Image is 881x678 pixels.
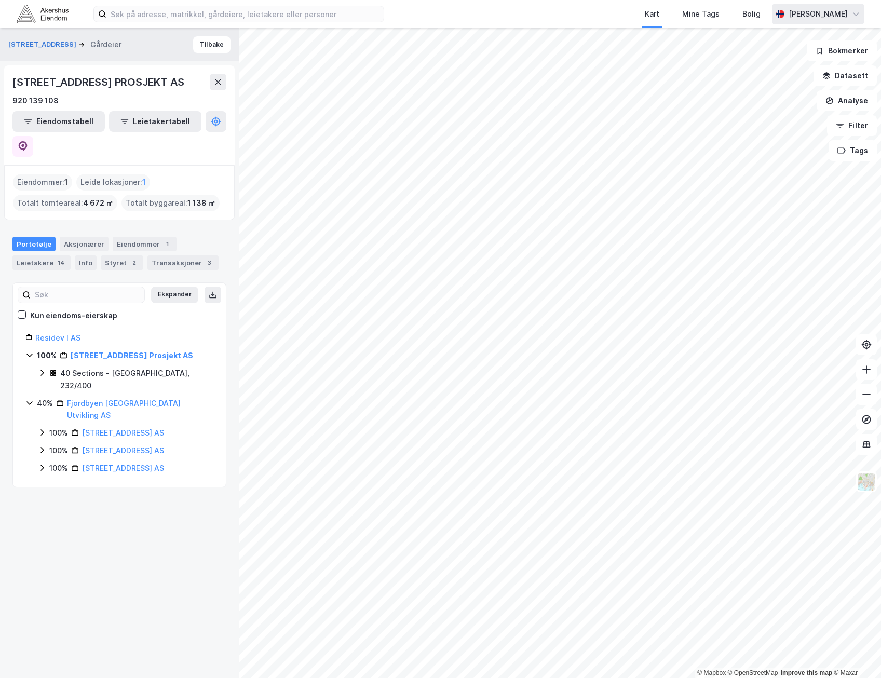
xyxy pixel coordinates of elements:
[83,197,113,209] span: 4 672 ㎡
[56,257,66,268] div: 14
[60,237,109,251] div: Aksjonærer
[17,5,69,23] img: akershus-eiendom-logo.9091f326c980b4bce74ccdd9f866810c.svg
[827,115,877,136] button: Filter
[697,669,726,676] a: Mapbox
[162,239,172,249] div: 1
[781,669,832,676] a: Improve this map
[76,174,150,191] div: Leide lokasjoner :
[829,628,881,678] div: Kontrollprogram for chat
[82,446,164,455] a: [STREET_ADDRESS] AS
[13,174,72,191] div: Eiendommer :
[60,367,213,392] div: 40 Sections - [GEOGRAPHIC_DATA], 232/400
[204,257,214,268] div: 3
[742,8,761,20] div: Bolig
[71,351,193,360] a: [STREET_ADDRESS] Prosjekt AS
[49,444,68,457] div: 100%
[82,428,164,437] a: [STREET_ADDRESS] AS
[37,349,57,362] div: 100%
[82,464,164,472] a: [STREET_ADDRESS] AS
[49,427,68,439] div: 100%
[90,38,121,51] div: Gårdeier
[142,176,146,188] span: 1
[12,94,59,107] div: 920 139 108
[12,74,186,90] div: [STREET_ADDRESS] PROSJEKT AS
[857,472,876,492] img: Z
[106,6,384,22] input: Søk på adresse, matrikkel, gårdeiere, leietakere eller personer
[75,255,97,270] div: Info
[30,309,117,322] div: Kun eiendoms-eierskap
[151,287,198,303] button: Ekspander
[121,195,220,211] div: Totalt byggareal :
[12,255,71,270] div: Leietakere
[12,237,56,251] div: Portefølje
[35,333,80,342] a: Residev I AS
[193,36,231,53] button: Tilbake
[113,237,177,251] div: Eiendommer
[13,195,117,211] div: Totalt tomteareal :
[64,176,68,188] span: 1
[187,197,215,209] span: 1 138 ㎡
[67,399,181,420] a: Fjordbyen [GEOGRAPHIC_DATA] Utvikling AS
[807,40,877,61] button: Bokmerker
[829,140,877,161] button: Tags
[8,39,78,50] button: [STREET_ADDRESS]
[645,8,659,20] div: Kart
[37,397,53,410] div: 40%
[682,8,720,20] div: Mine Tags
[147,255,219,270] div: Transaksjoner
[49,462,68,474] div: 100%
[814,65,877,86] button: Datasett
[109,111,201,132] button: Leietakertabell
[817,90,877,111] button: Analyse
[829,628,881,678] iframe: Chat Widget
[101,255,143,270] div: Styret
[728,669,778,676] a: OpenStreetMap
[129,257,139,268] div: 2
[789,8,848,20] div: [PERSON_NAME]
[12,111,105,132] button: Eiendomstabell
[31,287,144,303] input: Søk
